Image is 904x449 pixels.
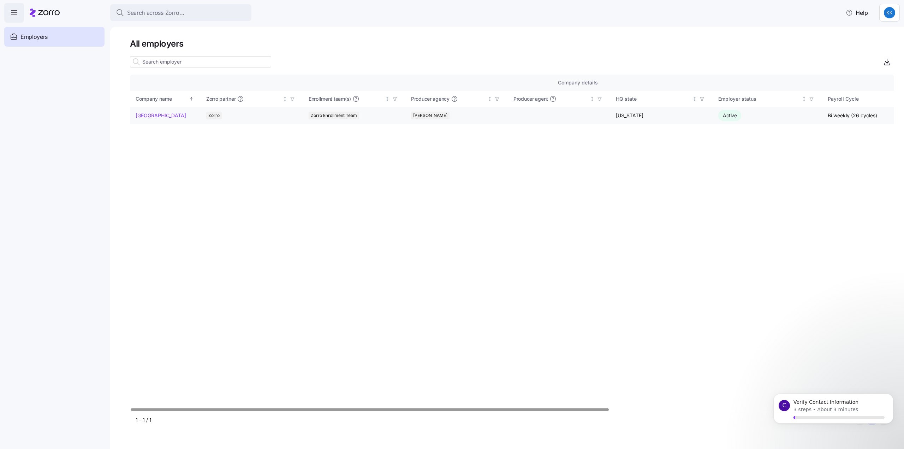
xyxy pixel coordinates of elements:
span: Help [846,8,868,17]
div: Not sorted [487,96,492,101]
td: [US_STATE] [610,107,713,124]
a: Employers [4,27,105,47]
div: Payroll Cycle [828,95,903,103]
input: Search employer [130,56,271,67]
span: [PERSON_NAME] [413,112,447,119]
span: Employers [20,33,48,41]
th: Producer agencyNot sorted [405,91,508,107]
button: Help [840,6,874,20]
div: Not sorted [385,96,390,101]
div: Sorted ascending [189,96,194,101]
div: Company name [136,95,188,103]
div: Not sorted [590,96,595,101]
div: HQ state [616,95,691,103]
th: HQ stateNot sorted [610,91,713,107]
img: a3a25d912f4250f7f4b486e2b497557c [884,7,895,18]
span: Active [723,112,737,118]
th: Company nameSorted ascending [130,91,201,107]
div: Not sorted [282,96,287,101]
iframe: Intercom notifications message [763,385,904,445]
a: [GEOGRAPHIC_DATA] [136,112,186,119]
div: Employer status [718,95,800,103]
span: Producer agent [513,95,548,102]
th: Producer agentNot sorted [508,91,610,107]
button: Search across Zorro... [110,4,251,21]
div: Not sorted [692,96,697,101]
span: Search across Zorro... [127,8,184,17]
span: Producer agency [411,95,450,102]
span: Enrollment team(s) [309,95,351,102]
div: 1 - 1 / 1 [136,416,852,424]
th: Employer statusNot sorted [713,91,822,107]
th: Enrollment team(s)Not sorted [303,91,405,107]
div: Not sorted [802,96,807,101]
span: Zorro [208,112,220,119]
span: Zorro partner [206,95,236,102]
h1: All employers [130,38,894,49]
span: Zorro Enrollment Team [311,112,357,119]
th: Zorro partnerNot sorted [201,91,303,107]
